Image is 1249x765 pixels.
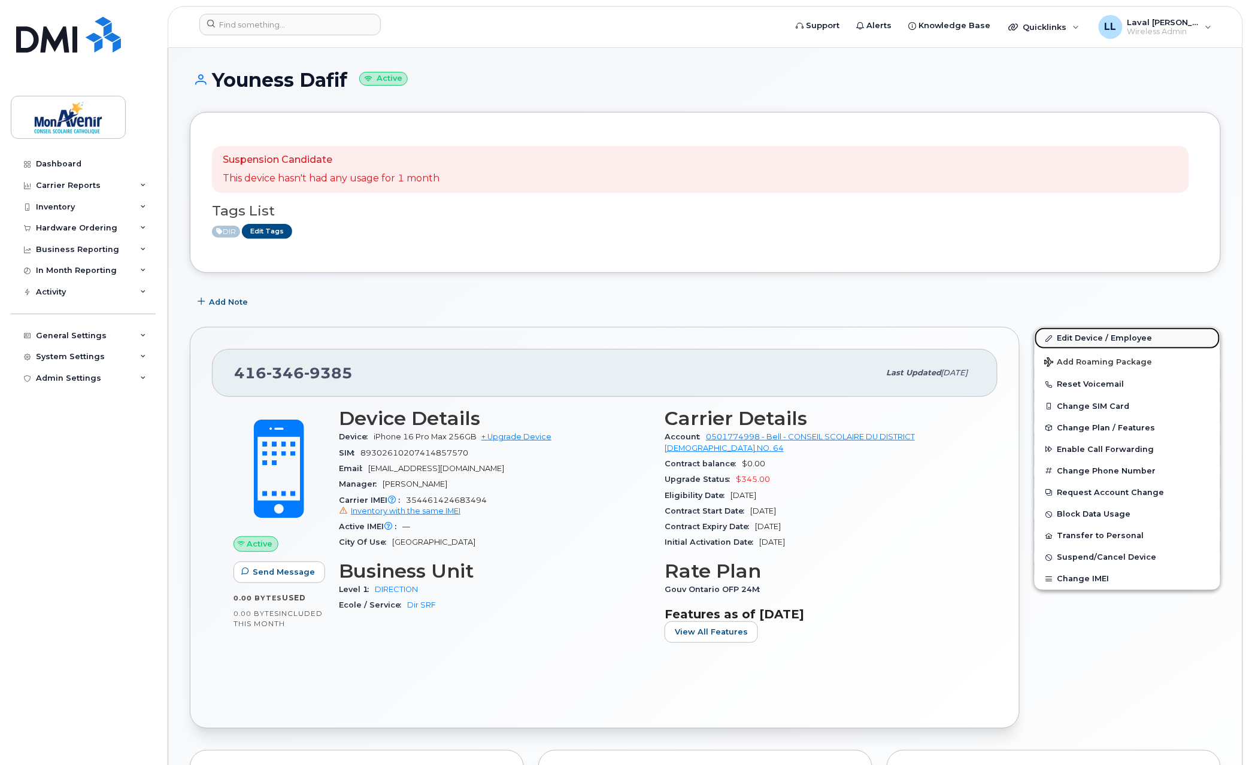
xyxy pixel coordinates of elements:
[392,538,475,547] span: [GEOGRAPHIC_DATA]
[481,432,551,441] a: + Upgrade Device
[736,475,770,484] span: $345.00
[359,72,408,86] small: Active
[242,224,292,239] a: Edit Tags
[253,566,315,578] span: Send Message
[304,364,353,382] span: 9385
[1035,503,1220,525] button: Block Data Usage
[339,464,368,473] span: Email
[665,522,755,531] span: Contract Expiry Date
[1035,374,1220,395] button: Reset Voicemail
[886,368,941,377] span: Last updated
[234,561,325,583] button: Send Message
[665,560,976,582] h3: Rate Plan
[223,172,439,186] p: This device hasn't had any usage for 1 month
[339,600,407,609] span: Ecole / Service
[383,479,447,488] span: [PERSON_NAME]
[1035,568,1220,590] button: Change IMEI
[665,491,730,500] span: Eligibility Date
[212,204,1199,218] h3: Tags List
[339,560,650,582] h3: Business Unit
[247,538,273,550] span: Active
[665,432,915,452] a: 0501774998 - Bell - CONSEIL SCOLAIRE DU DISTRICT [DEMOGRAPHIC_DATA] NO. 64
[665,432,706,441] span: Account
[750,506,776,515] span: [DATE]
[1035,525,1220,547] button: Transfer to Personal
[675,626,748,637] span: View All Features
[665,538,759,547] span: Initial Activation Date
[665,585,766,594] span: Gouv Ontario OFP 24M
[223,153,439,167] p: Suspension Candidate
[1057,553,1157,562] span: Suspend/Cancel Device
[1057,423,1156,432] span: Change Plan / Features
[1035,396,1220,417] button: Change SIM Card
[665,459,742,468] span: Contract balance
[368,464,504,473] span: [EMAIL_ADDRESS][DOMAIN_NAME]
[339,496,650,517] span: 354461424683494
[374,432,477,441] span: iPhone 16 Pro Max 256GB
[234,609,279,618] span: 0.00 Bytes
[759,538,785,547] span: [DATE]
[1035,439,1220,460] button: Enable Call Forwarding
[339,522,402,531] span: Active IMEI
[190,291,258,312] button: Add Note
[665,475,736,484] span: Upgrade Status
[339,585,375,594] span: Level 1
[266,364,304,382] span: 346
[665,408,976,429] h3: Carrier Details
[282,593,306,602] span: used
[742,459,765,468] span: $0.00
[360,448,468,457] span: 89302610207414857570
[339,538,392,547] span: City Of Use
[941,368,968,377] span: [DATE]
[665,506,750,515] span: Contract Start Date
[755,522,781,531] span: [DATE]
[402,522,410,531] span: —
[339,432,374,441] span: Device
[1035,327,1220,349] a: Edit Device / Employee
[1035,482,1220,503] button: Request Account Change
[234,594,282,602] span: 0.00 Bytes
[209,296,248,308] span: Add Note
[407,600,436,609] a: Dir SRF
[212,226,240,238] span: Active
[1035,547,1220,568] button: Suspend/Cancel Device
[1035,349,1220,374] button: Add Roaming Package
[339,496,406,505] span: Carrier IMEI
[190,69,1221,90] h1: Youness Dafif
[339,506,460,515] a: Inventory with the same IMEI
[1057,445,1154,454] span: Enable Call Forwarding
[730,491,756,500] span: [DATE]
[339,408,650,429] h3: Device Details
[339,479,383,488] span: Manager
[1044,357,1153,369] span: Add Roaming Package
[1035,460,1220,482] button: Change Phone Number
[234,364,353,382] span: 416
[1035,417,1220,439] button: Change Plan / Features
[351,506,460,515] span: Inventory with the same IMEI
[339,448,360,457] span: SIM
[665,621,758,643] button: View All Features
[665,607,976,621] h3: Features as of [DATE]
[375,585,418,594] a: DIRECTION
